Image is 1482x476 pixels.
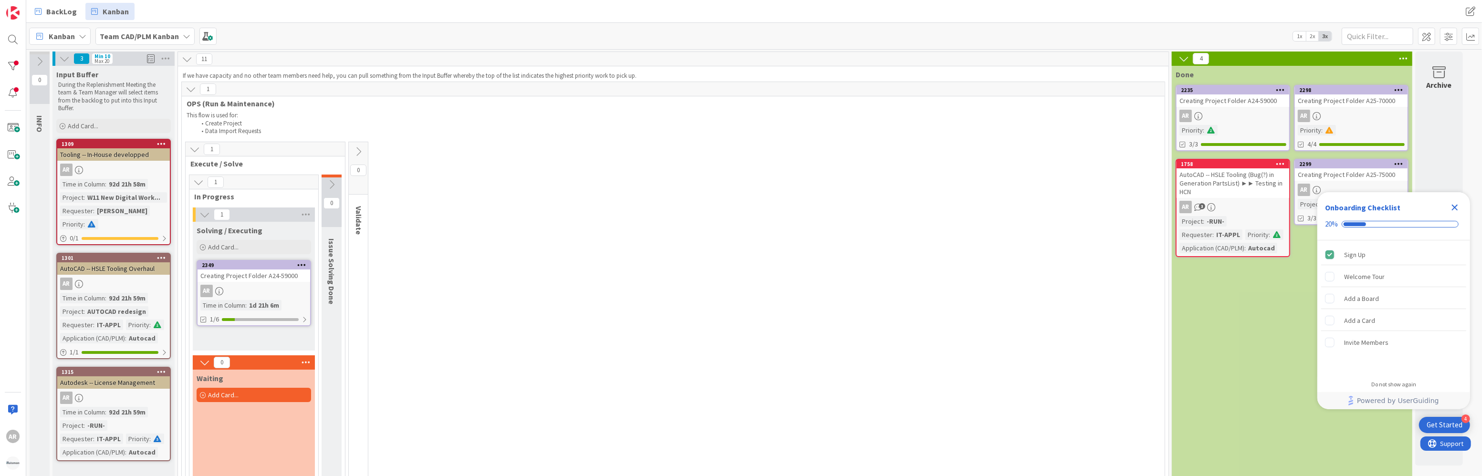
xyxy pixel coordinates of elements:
[60,179,105,189] div: Time in Column
[1193,53,1209,64] span: 4
[187,99,1153,108] span: OPS (Run & Maintenance)
[83,192,85,203] span: :
[1295,184,1408,196] div: AR
[198,269,310,282] div: Creating Project Folder A24-59000
[1299,87,1408,93] div: 2298
[1189,139,1198,149] span: 3/3
[60,219,83,229] div: Priority
[60,164,73,176] div: AR
[85,192,163,203] div: W11 New Digital Work...
[60,392,73,404] div: AR
[73,53,90,64] span: 3
[1342,28,1413,45] input: Quick Filter...
[1295,160,1408,168] div: 2299
[57,368,170,389] div: 1315Autodesk -- License Management
[1295,86,1408,94] div: 2298
[1344,249,1366,260] div: Sign Up
[1214,229,1242,240] div: IT-APPL
[1177,201,1289,213] div: AR
[60,447,125,457] div: Application (CAD/PLM)
[35,115,44,132] span: INFO
[1244,243,1246,253] span: :
[31,74,48,86] span: 0
[125,333,126,343] span: :
[105,407,106,417] span: :
[94,434,123,444] div: IT-APPL
[1298,184,1310,196] div: AR
[1298,199,1321,209] div: Project
[85,3,135,20] a: Kanban
[105,179,106,189] span: :
[196,53,212,65] span: 11
[60,206,93,216] div: Requester
[103,6,129,17] span: Kanban
[20,1,43,13] span: Support
[83,306,85,317] span: :
[187,112,1160,119] p: This flow is used for:
[1461,414,1470,423] div: 4
[1295,94,1408,107] div: Creating Project Folder A25-70000
[57,254,170,262] div: 1301
[183,72,1164,80] p: If we have capacity and no other team members need help, you can pull something from the Input Bu...
[1177,110,1289,122] div: AR
[197,373,223,383] span: Waiting
[350,165,366,176] span: 0
[1344,337,1388,348] div: Invite Members
[1344,293,1379,304] div: Add a Board
[57,262,170,275] div: AutoCAD -- HSLE Tooling Overhaul
[196,120,1160,127] li: Create Project
[1203,216,1204,227] span: :
[208,391,239,399] span: Add Card...
[1199,203,1205,209] span: 3
[126,447,158,457] div: Autocad
[93,434,94,444] span: :
[198,261,310,269] div: 2349
[200,285,213,297] div: AR
[208,176,224,188] span: 1
[1317,392,1470,409] div: Footer
[1179,216,1203,227] div: Project
[6,6,20,20] img: Visit kanbanzone.com
[1325,220,1338,228] div: 20%
[1203,125,1204,135] span: :
[1299,161,1408,167] div: 2299
[60,320,93,330] div: Requester
[1177,160,1289,198] div: 1758AutoCAD -- HSLE Tooling (Bug(?) in Generation PartsList) ►► Testing in HCN
[198,261,310,282] div: 2349Creating Project Folder A24-59000
[57,254,170,275] div: 1301AutoCAD -- HSLE Tooling Overhaul
[83,219,85,229] span: :
[70,347,79,357] span: 1 / 1
[1306,31,1319,41] span: 2x
[354,206,364,235] span: Validate
[1212,229,1214,240] span: :
[198,285,310,297] div: AR
[106,179,148,189] div: 92d 21h 58m
[1269,229,1270,240] span: :
[57,278,170,290] div: AR
[125,447,126,457] span: :
[29,3,83,20] a: BackLog
[62,141,170,147] div: 1309
[196,127,1160,135] li: Data Import Requests
[6,456,20,470] img: avatar
[60,333,125,343] div: Application (CAD/PLM)
[214,357,230,368] span: 0
[60,407,105,417] div: Time in Column
[1295,110,1408,122] div: AR
[60,192,83,203] div: Project
[1321,288,1466,309] div: Add a Board is incomplete.
[197,226,262,235] span: Solving / Executing
[1447,200,1462,215] div: Close Checklist
[68,122,98,130] span: Add Card...
[1357,395,1439,406] span: Powered by UserGuiding
[1246,243,1277,253] div: Autocad
[62,255,170,261] div: 1301
[1321,125,1323,135] span: :
[1307,213,1316,223] span: 3/3
[94,54,110,59] div: Min 10
[1344,315,1375,326] div: Add a Card
[1176,70,1194,79] span: Done
[83,420,85,431] span: :
[126,434,149,444] div: Priority
[245,300,247,310] span: :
